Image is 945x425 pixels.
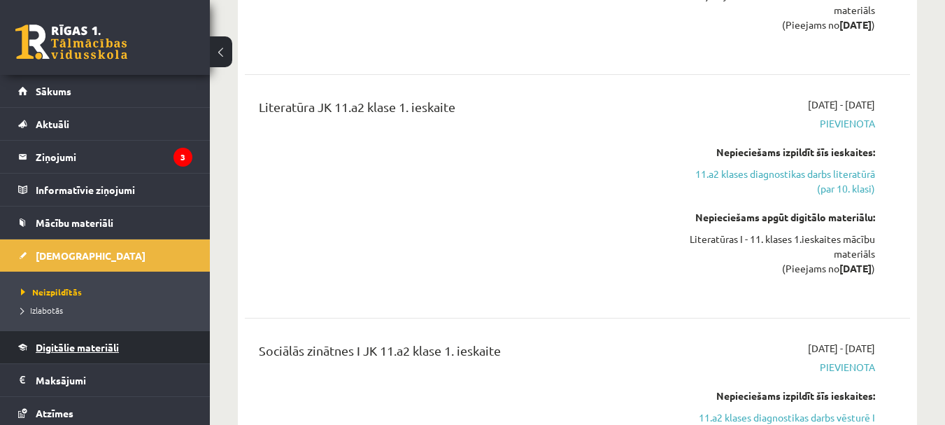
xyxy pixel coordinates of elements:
[18,141,192,173] a: Ziņojumi3
[36,85,71,97] span: Sākums
[36,216,113,229] span: Mācību materiāli
[683,167,875,196] a: 11.a2 klases diagnostikas darbs literatūrā (par 10. klasi)
[18,364,192,396] a: Maksājumi
[18,239,192,272] a: [DEMOGRAPHIC_DATA]
[683,232,875,276] div: Literatūras I - 11. klases 1.ieskaites mācību materiāls (Pieejams no )
[173,148,192,167] i: 3
[839,262,872,274] strong: [DATE]
[36,249,145,262] span: [DEMOGRAPHIC_DATA]
[683,210,875,225] div: Nepieciešams apgūt digitālo materiālu:
[36,364,192,396] legend: Maksājumi
[15,25,127,60] a: Rīgas 1. Tālmācības vidusskola
[36,174,192,206] legend: Informatīvie ziņojumi
[18,174,192,206] a: Informatīvie ziņojumi
[21,286,82,298] span: Neizpildītās
[18,207,192,239] a: Mācību materiāli
[21,305,63,316] span: Izlabotās
[18,331,192,363] a: Digitālie materiāli
[18,75,192,107] a: Sākums
[808,341,875,356] span: [DATE] - [DATE]
[36,118,69,130] span: Aktuāli
[36,141,192,173] legend: Ziņojumi
[683,389,875,403] div: Nepieciešams izpildīt šīs ieskaites:
[808,97,875,112] span: [DATE] - [DATE]
[683,116,875,131] span: Pievienota
[839,18,872,31] strong: [DATE]
[683,360,875,375] span: Pievienota
[259,341,662,367] div: Sociālās zinātnes I JK 11.a2 klase 1. ieskaite
[259,97,662,123] div: Literatūra JK 11.a2 klase 1. ieskaite
[36,407,73,419] span: Atzīmes
[683,145,875,160] div: Nepieciešams izpildīt šīs ieskaites:
[21,304,196,316] a: Izlabotās
[21,286,196,298] a: Neizpildītās
[36,341,119,354] span: Digitālie materiāli
[18,108,192,140] a: Aktuāli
